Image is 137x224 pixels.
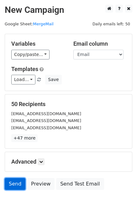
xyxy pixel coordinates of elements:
h5: Email column [73,40,126,47]
button: Save [45,75,61,84]
a: Send [5,178,25,190]
small: Google Sheet: [5,22,54,26]
a: MergeMail [33,22,54,26]
h2: New Campaign [5,5,132,15]
small: [EMAIL_ADDRESS][DOMAIN_NAME] [11,125,81,130]
h5: 50 Recipients [11,101,126,108]
a: Copy/paste... [11,50,50,59]
a: Preview [27,178,55,190]
a: Templates [11,66,38,72]
iframe: Chat Widget [106,194,137,224]
span: Daily emails left: 50 [90,21,132,28]
a: Daily emails left: 50 [90,22,132,26]
small: [EMAIL_ADDRESS][DOMAIN_NAME] [11,118,81,123]
small: [EMAIL_ADDRESS][DOMAIN_NAME] [11,111,81,116]
a: Load... [11,75,35,84]
a: Send Test Email [56,178,104,190]
a: +47 more [11,134,38,142]
h5: Variables [11,40,64,47]
h5: Advanced [11,158,126,165]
